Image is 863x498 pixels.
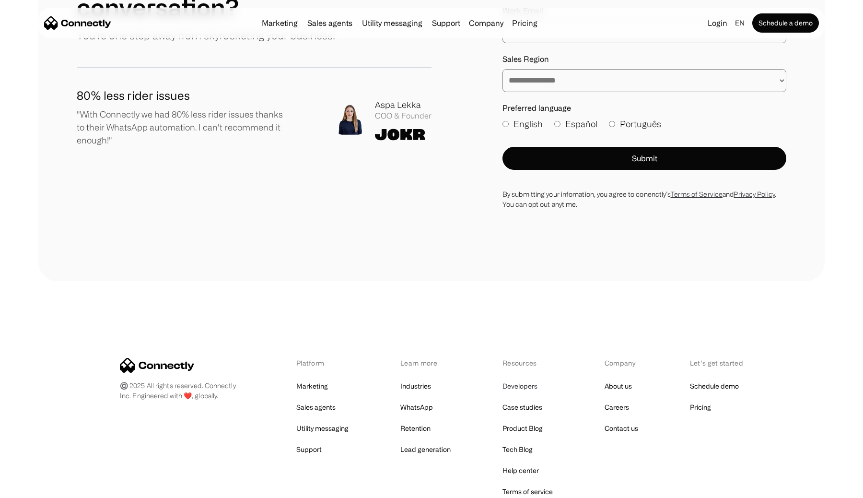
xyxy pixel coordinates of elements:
[400,379,431,393] a: Industries
[303,19,356,27] a: Sales agents
[734,190,774,198] a: Privacy Policy
[44,16,111,30] a: home
[296,358,349,368] div: Platform
[502,379,537,393] a: Developers
[400,358,451,368] div: Learn more
[609,121,615,127] input: Português
[605,422,638,435] a: Contact us
[296,401,336,414] a: Sales agents
[554,121,560,127] input: Español
[469,16,503,30] div: Company
[502,121,509,127] input: English
[77,87,290,104] h1: 80% less rider issues
[502,55,786,64] label: Sales Region
[400,422,431,435] a: Retention
[375,98,431,111] div: Aspa Lekka
[502,358,553,368] div: Resources
[77,108,290,147] p: "With Connectly we had 80% less rider issues thanks to their WhatsApp automation. I can't recomme...
[690,358,743,368] div: Let’s get started
[296,379,328,393] a: Marketing
[19,481,58,495] ul: Language list
[258,19,302,27] a: Marketing
[731,16,750,30] div: en
[502,401,542,414] a: Case studies
[466,16,506,30] div: Company
[428,19,464,27] a: Support
[690,379,739,393] a: Schedule demo
[752,13,819,33] a: Schedule a demo
[375,111,431,120] div: COO & Founder
[400,401,433,414] a: WhatsApp
[671,190,723,198] a: Terms of Service
[502,189,786,209] div: By submitting your infomation, you agree to conenctly’s and . You can opt out anytime.
[735,16,745,30] div: en
[502,147,786,170] button: Submit
[502,464,539,477] a: Help center
[508,19,541,27] a: Pricing
[502,422,543,435] a: Product Blog
[358,19,426,27] a: Utility messaging
[609,118,661,130] label: Português
[296,443,322,456] a: Support
[605,401,629,414] a: Careers
[704,16,731,30] a: Login
[554,118,597,130] label: Español
[502,443,533,456] a: Tech Blog
[400,443,451,456] a: Lead generation
[502,104,786,113] label: Preferred language
[605,358,638,368] div: Company
[605,379,632,393] a: About us
[502,118,543,130] label: English
[296,422,349,435] a: Utility messaging
[10,480,58,495] aside: Language selected: English
[690,401,711,414] a: Pricing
